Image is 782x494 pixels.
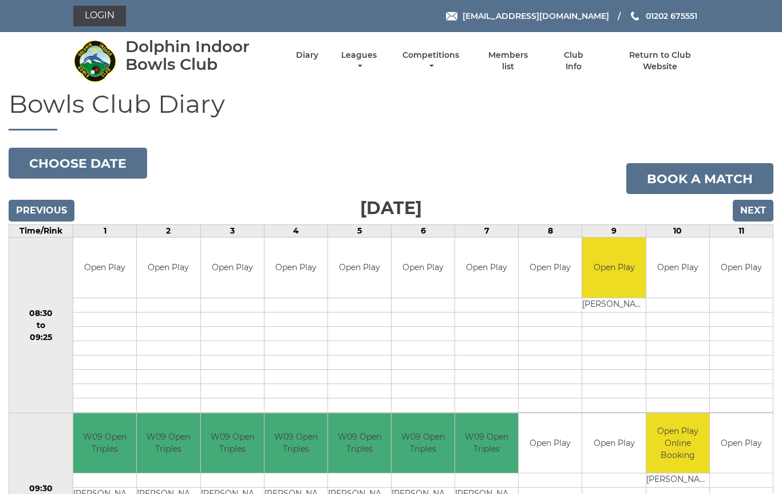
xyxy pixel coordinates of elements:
[73,6,126,26] a: Login
[296,50,318,61] a: Diary
[400,50,462,72] a: Competitions
[200,225,264,238] td: 3
[582,298,645,312] td: [PERSON_NAME]
[710,413,773,473] td: Open Play
[626,163,773,194] a: Book a match
[612,50,709,72] a: Return to Club Website
[555,50,592,72] a: Club Info
[73,39,116,82] img: Dolphin Indoor Bowls Club
[519,225,582,238] td: 8
[73,413,136,473] td: W09 Open Triples
[264,413,327,473] td: W09 Open Triples
[137,238,200,298] td: Open Play
[646,413,709,473] td: Open Play Online Booking
[392,238,455,298] td: Open Play
[709,225,773,238] td: 11
[9,90,773,131] h1: Bowls Club Diary
[392,413,455,473] td: W09 Open Triples
[631,11,639,21] img: Phone us
[9,148,147,179] button: Choose date
[646,238,709,298] td: Open Play
[9,200,74,222] input: Previous
[582,238,645,298] td: Open Play
[519,238,582,298] td: Open Play
[455,238,518,298] td: Open Play
[392,225,455,238] td: 6
[264,225,327,238] td: 4
[338,50,380,72] a: Leagues
[733,200,773,222] input: Next
[328,238,391,298] td: Open Play
[482,50,535,72] a: Members list
[519,413,582,473] td: Open Play
[73,238,136,298] td: Open Play
[455,225,519,238] td: 7
[327,225,391,238] td: 5
[9,225,73,238] td: Time/Rink
[137,225,200,238] td: 2
[582,225,646,238] td: 9
[463,11,609,21] span: [EMAIL_ADDRESS][DOMAIN_NAME]
[125,38,276,73] div: Dolphin Indoor Bowls Club
[446,12,457,21] img: Email
[73,225,137,238] td: 1
[646,225,709,238] td: 10
[582,413,645,473] td: Open Play
[201,413,264,473] td: W09 Open Triples
[455,413,518,473] td: W09 Open Triples
[710,238,773,298] td: Open Play
[9,238,73,413] td: 08:30 to 09:25
[646,11,697,21] span: 01202 675551
[446,10,609,22] a: Email [EMAIL_ADDRESS][DOMAIN_NAME]
[629,10,697,22] a: Phone us 01202 675551
[328,413,391,473] td: W09 Open Triples
[264,238,327,298] td: Open Play
[646,473,709,488] td: [PERSON_NAME]
[201,238,264,298] td: Open Play
[137,413,200,473] td: W09 Open Triples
